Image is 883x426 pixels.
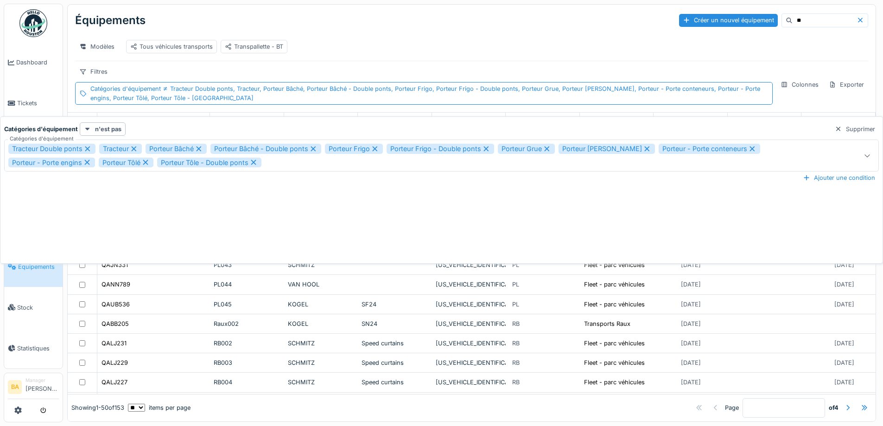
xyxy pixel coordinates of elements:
div: Porteur - Porte engins [8,158,95,168]
div: Speed curtains [362,358,428,367]
div: SCHMITZ [288,261,355,269]
div: Porteur [PERSON_NAME] [559,144,655,154]
div: [US_VEHICLE_IDENTIFICATION_NUMBER] [436,300,502,309]
img: Badge_color-CXgf-gQk.svg [19,9,47,37]
div: Transpallette - BT [225,42,283,51]
div: [DATE] [681,300,701,309]
li: BA [8,380,22,394]
div: Catégories d'équipement [90,84,769,102]
div: Porteur Bâché [146,144,207,154]
div: PL044 [214,280,280,289]
div: Porteur Frigo - Double ponts [387,144,494,154]
div: Fleet - parc véhicules [584,339,645,348]
div: [DATE] [681,339,701,348]
div: Fleet - parc véhicules [584,280,645,289]
div: QANN789 [102,280,130,289]
div: [DATE] [834,280,854,289]
div: SCHMITZ [288,339,355,348]
div: RB003 [214,358,280,367]
span: Stock [17,303,59,312]
div: VAN HOOL [288,280,355,289]
div: RB [512,319,520,328]
div: RB [512,358,520,367]
div: Speed curtains [362,378,428,387]
div: Créer un nouvel équipement [679,14,778,26]
div: [US_VEHICLE_IDENTIFICATION_NUMBER] [436,280,502,289]
div: Colonnes [776,78,823,91]
div: Tous véhicules transports [130,42,213,51]
div: SN24 [362,319,428,328]
div: QALJ227 [102,378,127,387]
div: Supprimer [831,123,879,135]
div: QALJ231 [102,339,127,348]
div: SCHMITZ [288,378,355,387]
div: Modèles [75,40,119,53]
span: Tracteur Double ponts, Tracteur, Porteur Bâché, Porteur Bâché - Double ponts, Porteur Frigo, Port... [90,85,760,101]
div: Transports Raux [584,319,630,328]
div: Porteur Bâché - Double ponts [210,144,321,154]
div: Tracteur Double ponts [8,144,95,154]
div: [US_VEHICLE_IDENTIFICATION_NUMBER] [436,358,502,367]
div: [DATE] [834,339,854,348]
div: Porteur Tôle - Double ponts [157,158,261,168]
strong: n'est pas [95,125,121,134]
div: [DATE] [834,300,854,309]
div: [DATE] [834,261,854,269]
div: Page [725,403,739,412]
span: Statistiques [17,344,59,353]
div: [US_VEHICLE_IDENTIFICATION_NUMBER] [436,261,502,269]
div: Porteur Tôlé [99,158,153,168]
div: RB002 [214,339,280,348]
div: [DATE] [681,378,701,387]
div: Speed curtains [362,339,428,348]
span: Dashboard [16,58,59,67]
div: Fleet - parc véhicules [584,300,645,309]
div: Showing 1 - 50 of 153 [71,403,124,412]
div: QALJ229 [102,358,128,367]
div: Filtres [75,65,112,78]
div: [DATE] [681,280,701,289]
div: Fleet - parc véhicules [584,358,645,367]
div: [US_VEHICLE_IDENTIFICATION_NUMBER] [436,339,502,348]
div: Porteur Frigo [325,144,383,154]
div: RB004 [214,378,280,387]
label: Catégories d'équipement [8,135,76,143]
div: QAJN331 [102,261,128,269]
div: Porteur - Porte conteneurs [659,144,760,154]
div: [DATE] [681,319,701,328]
div: [DATE] [834,378,854,387]
div: Porteur Grue [498,144,555,154]
div: KOGEL [288,300,355,309]
div: RB [512,378,520,387]
span: Tickets [17,99,59,108]
div: Manager [25,377,59,384]
div: PL043 [214,261,280,269]
div: [DATE] [681,261,701,269]
div: Équipements [75,8,146,32]
div: RB [512,339,520,348]
div: Fleet - parc véhicules [584,261,645,269]
div: items per page [128,403,191,412]
span: Équipements [18,262,59,271]
strong: Catégories d'équipement [4,125,78,134]
div: Ajouter une condition [799,172,879,184]
div: [US_VEHICLE_IDENTIFICATION_NUMBER] [436,319,502,328]
div: KOGEL [288,319,355,328]
div: PL [512,261,519,269]
div: [DATE] [834,358,854,367]
div: Tracteur [99,144,142,154]
div: Fleet - parc véhicules [584,378,645,387]
div: PL [512,300,519,309]
strong: of 4 [829,403,839,412]
li: [PERSON_NAME] [25,377,59,397]
div: SF24 [362,300,428,309]
div: SCHMITZ [288,358,355,367]
div: PL045 [214,300,280,309]
div: [DATE] [681,358,701,367]
div: QAUB536 [102,300,130,309]
div: Exporter [825,78,868,91]
div: QABB205 [102,319,129,328]
div: Raux002 [214,319,280,328]
div: PL [512,280,519,289]
div: [US_VEHICLE_IDENTIFICATION_NUMBER] [436,378,502,387]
